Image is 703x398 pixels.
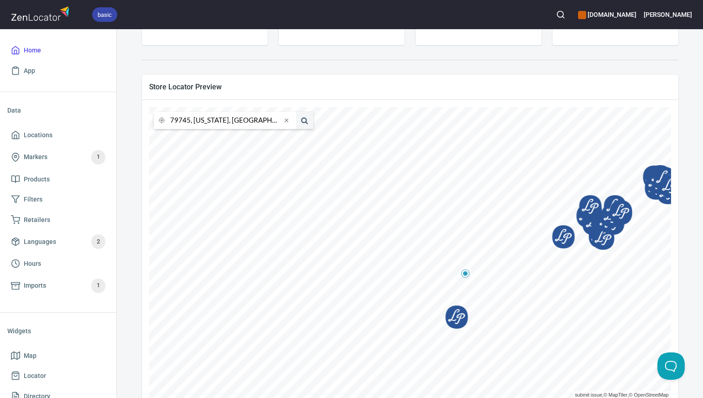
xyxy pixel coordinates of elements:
[7,40,109,61] a: Home
[149,82,671,92] span: Store Locator Preview
[91,237,105,247] span: 2
[24,129,52,141] span: Locations
[7,274,109,298] a: Imports1
[7,210,109,230] a: Retailers
[7,189,109,210] a: Filters
[24,194,42,205] span: Filters
[91,280,105,291] span: 1
[7,230,109,253] a: Languages2
[24,214,50,226] span: Retailers
[551,5,571,25] button: Search
[92,10,117,20] span: basic
[7,320,109,342] li: Widgets
[7,169,109,190] a: Products
[24,350,36,362] span: Map
[92,7,117,22] div: basic
[644,5,692,25] button: [PERSON_NAME]
[657,352,685,380] iframe: Help Scout Beacon - Open
[24,174,50,185] span: Products
[24,45,41,56] span: Home
[7,346,109,366] a: Map
[24,151,47,163] span: Markers
[24,65,35,77] span: App
[24,370,46,382] span: Locator
[578,10,636,20] h6: [DOMAIN_NAME]
[644,10,692,20] h6: [PERSON_NAME]
[7,99,109,121] li: Data
[7,145,109,169] a: Markers1
[7,61,109,81] a: App
[170,112,281,129] input: city or postal code
[24,236,56,248] span: Languages
[11,4,72,23] img: zenlocator
[24,280,46,291] span: Imports
[24,258,41,269] span: Hours
[7,253,109,274] a: Hours
[578,5,636,25] div: Manage your apps
[578,11,586,19] button: color-CE600E
[7,366,109,386] a: Locator
[7,125,109,145] a: Locations
[91,152,105,162] span: 1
